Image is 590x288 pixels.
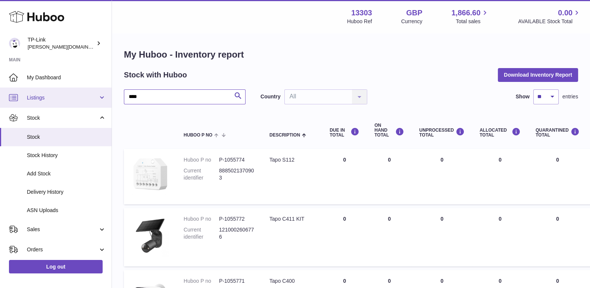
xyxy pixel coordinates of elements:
[28,44,188,50] span: [PERSON_NAME][DOMAIN_NAME][EMAIL_ADDRESS][DOMAIN_NAME]
[347,18,372,25] div: Huboo Ref
[27,114,98,122] span: Stock
[131,215,169,257] img: product image
[131,156,169,195] img: product image
[124,49,578,61] h1: My Huboo - Inventory report
[556,216,559,222] span: 0
[412,208,472,266] td: 0
[322,149,367,204] td: 0
[269,133,300,138] span: Description
[556,157,559,163] span: 0
[456,18,489,25] span: Total sales
[184,215,219,223] dt: Huboo P no
[124,70,187,80] h2: Stock with Huboo
[27,134,106,141] span: Stock
[27,226,98,233] span: Sales
[219,226,255,240] dd: 1210002606776
[219,167,255,181] dd: 8885021370903
[184,278,219,285] dt: Huboo P no
[219,278,255,285] dd: P-1055771
[472,208,528,266] td: 0
[9,260,103,273] a: Log out
[518,18,581,25] span: AVAILABLE Stock Total
[452,8,481,18] span: 1,866.60
[27,152,106,159] span: Stock History
[558,8,572,18] span: 0.00
[401,18,422,25] div: Currency
[367,208,412,266] td: 0
[412,149,472,204] td: 0
[27,189,106,196] span: Delivery History
[516,93,530,100] label: Show
[27,74,106,81] span: My Dashboard
[518,8,581,25] a: 0.00 AVAILABLE Stock Total
[28,36,95,50] div: TP-Link
[269,215,315,223] div: Tapo C411 KIT
[184,133,212,138] span: Huboo P no
[351,8,372,18] strong: 13303
[556,278,559,284] span: 0
[27,246,98,253] span: Orders
[219,215,255,223] dd: P-1055772
[184,167,219,181] dt: Current identifier
[27,94,98,101] span: Listings
[27,207,106,214] span: ASN Uploads
[498,68,578,82] button: Download Inventory Report
[452,8,489,25] a: 1,866.60 Total sales
[184,156,219,163] dt: Huboo P no
[419,128,465,138] div: UNPROCESSED Total
[472,149,528,204] td: 0
[562,93,578,100] span: entries
[27,170,106,177] span: Add Stock
[330,128,359,138] div: DUE IN TOTAL
[536,128,580,138] div: QUARANTINED Total
[260,93,281,100] label: Country
[184,226,219,240] dt: Current identifier
[269,278,315,285] div: Tapo C400
[480,128,521,138] div: ALLOCATED Total
[269,156,315,163] div: Tapo S112
[367,149,412,204] td: 0
[406,8,422,18] strong: GBP
[9,38,20,49] img: susie.li@tp-link.com
[219,156,255,163] dd: P-1055774
[322,208,367,266] td: 0
[374,123,404,138] div: ON HAND Total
